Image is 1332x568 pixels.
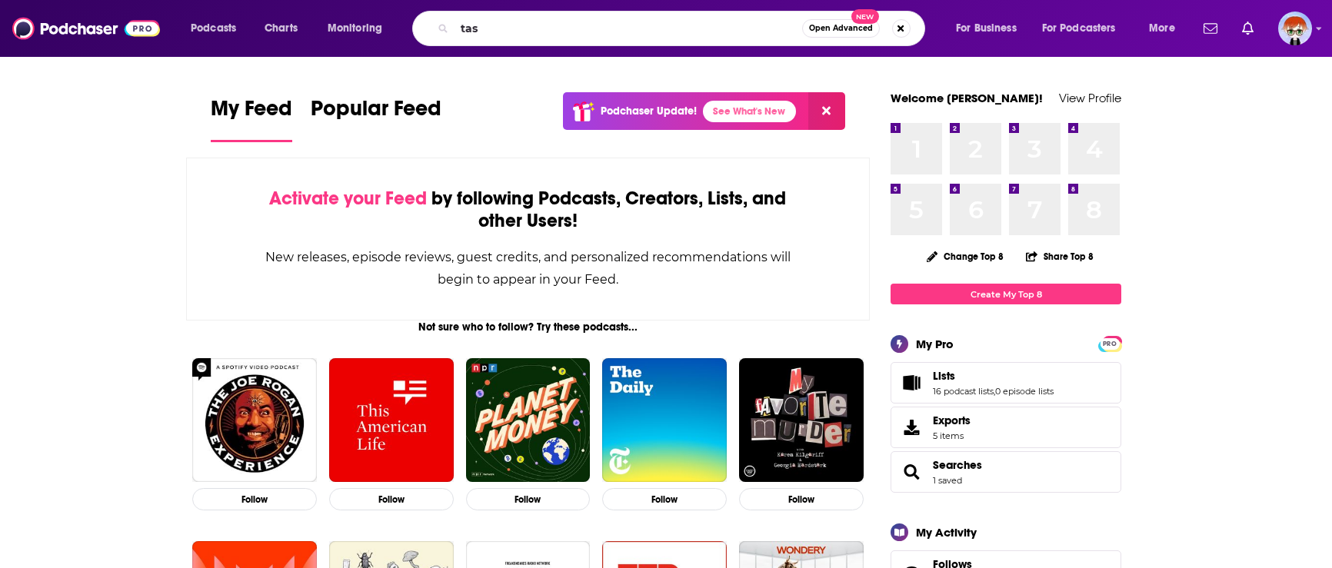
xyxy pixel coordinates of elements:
[891,91,1043,105] a: Welcome [PERSON_NAME]!
[933,369,1054,383] a: Lists
[916,337,954,351] div: My Pro
[311,95,441,131] span: Popular Feed
[255,16,307,41] a: Charts
[933,414,971,427] span: Exports
[192,358,317,483] img: The Joe Rogan Experience
[739,488,864,510] button: Follow
[264,246,792,291] div: New releases, episode reviews, guest credits, and personalized recommendations will begin to appe...
[1197,15,1224,42] a: Show notifications dropdown
[455,16,802,41] input: Search podcasts, credits, & more...
[211,95,292,131] span: My Feed
[180,16,256,41] button: open menu
[264,188,792,232] div: by following Podcasts, Creators, Lists, and other Users!
[916,525,977,540] div: My Activity
[851,9,879,24] span: New
[1042,18,1116,39] span: For Podcasters
[186,321,870,334] div: Not sure who to follow? Try these podcasts...
[1101,337,1119,349] a: PRO
[1278,12,1312,45] img: User Profile
[211,95,292,142] a: My Feed
[191,18,236,39] span: Podcasts
[466,358,591,483] img: Planet Money
[945,16,1036,41] button: open menu
[933,430,971,441] span: 5 items
[328,18,382,39] span: Monitoring
[896,372,927,394] a: Lists
[466,488,591,510] button: Follow
[933,458,982,472] a: Searches
[994,386,995,397] span: ,
[329,358,454,483] img: This American Life
[1278,12,1312,45] span: Logged in as diana.griffin
[802,19,880,38] button: Open AdvancedNew
[1059,91,1121,105] a: View Profile
[192,488,317,510] button: Follow
[896,461,927,483] a: Searches
[317,16,402,41] button: open menu
[933,386,994,397] a: 16 podcast lists
[995,386,1054,397] a: 0 episode lists
[703,101,796,122] a: See What's New
[739,358,864,483] img: My Favorite Murder with Karen Kilgariff and Georgia Hardstark
[917,247,1013,266] button: Change Top 8
[601,105,697,118] p: Podchaser Update!
[311,95,441,142] a: Popular Feed
[602,488,727,510] button: Follow
[896,417,927,438] span: Exports
[265,18,298,39] span: Charts
[933,369,955,383] span: Lists
[891,284,1121,304] a: Create My Top 8
[1278,12,1312,45] button: Show profile menu
[933,475,962,486] a: 1 saved
[12,14,160,43] img: Podchaser - Follow, Share and Rate Podcasts
[891,451,1121,493] span: Searches
[1025,241,1094,271] button: Share Top 8
[1101,338,1119,350] span: PRO
[427,11,940,46] div: Search podcasts, credits, & more...
[809,25,873,32] span: Open Advanced
[891,407,1121,448] a: Exports
[1236,15,1260,42] a: Show notifications dropdown
[891,362,1121,404] span: Lists
[1032,16,1138,41] button: open menu
[1138,16,1194,41] button: open menu
[956,18,1017,39] span: For Business
[329,488,454,510] button: Follow
[1149,18,1175,39] span: More
[269,187,427,210] span: Activate your Feed
[602,358,727,483] img: The Daily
